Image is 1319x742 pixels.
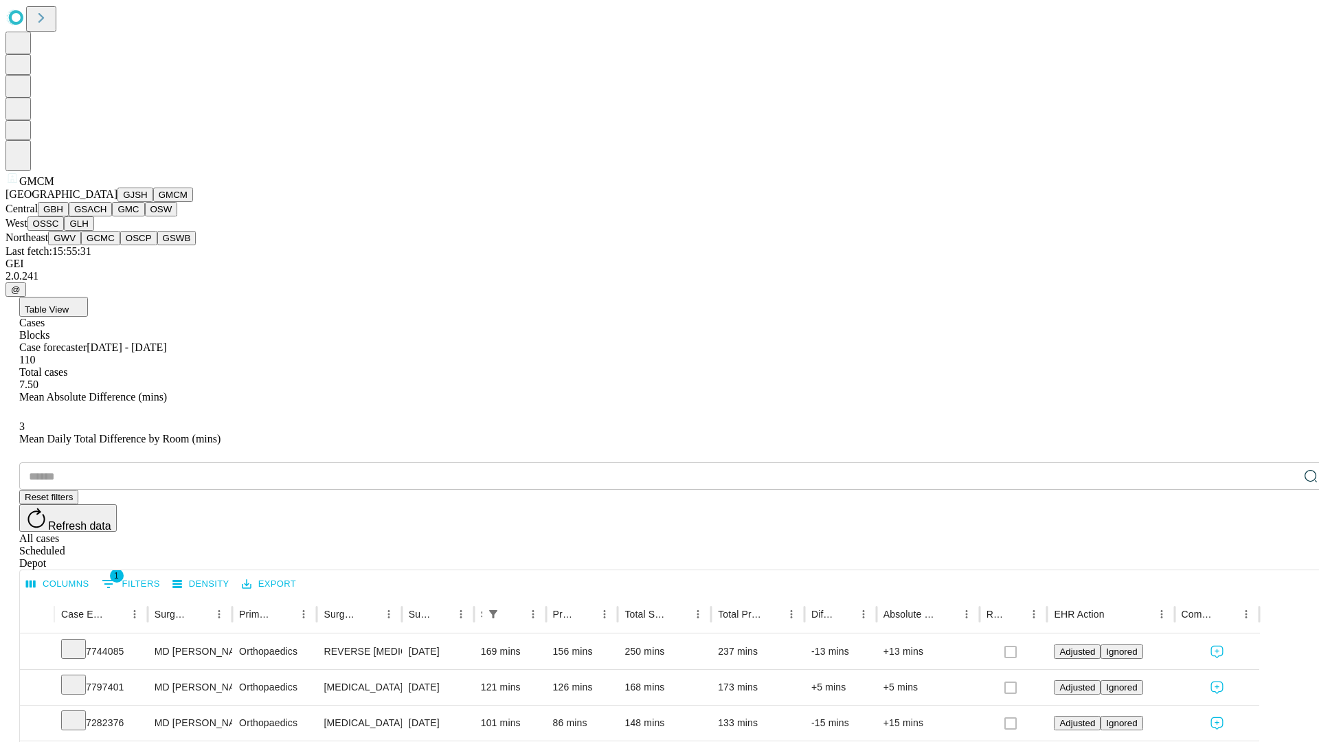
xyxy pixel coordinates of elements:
[19,379,38,390] span: 7.50
[87,341,166,353] span: [DATE] - [DATE]
[718,670,798,705] div: 173 mins
[48,231,81,245] button: GWV
[5,282,26,297] button: @
[624,706,704,741] div: 148 mins
[125,605,144,624] button: Menu
[38,202,69,216] button: GBH
[360,605,379,624] button: Sort
[27,712,47,736] button: Expand
[106,605,125,624] button: Sort
[110,569,124,583] span: 1
[1106,605,1125,624] button: Sort
[294,605,313,624] button: Menu
[938,605,957,624] button: Sort
[624,670,704,705] div: 168 mins
[5,258,1314,270] div: GEI
[157,231,196,245] button: GSWB
[145,202,178,216] button: OSW
[239,609,273,620] div: Primary Service
[112,202,144,216] button: GMC
[169,574,233,595] button: Density
[523,605,543,624] button: Menu
[883,634,973,669] div: +13 mins
[883,609,936,620] div: Absolute Difference
[155,609,189,620] div: Surgeon Name
[61,609,104,620] div: Case Epic Id
[481,670,539,705] div: 121 mins
[155,634,225,669] div: MD [PERSON_NAME] [PERSON_NAME] Md
[481,706,539,741] div: 101 mins
[19,433,221,445] span: Mean Daily Total Difference by Room (mins)
[5,203,38,214] span: Central
[324,706,394,741] div: [MEDICAL_DATA] [MEDICAL_DATA], EXTENSIVE, 3 OR MORE DISCRETE STRUCTURES
[69,202,112,216] button: GSACH
[1059,682,1095,693] span: Adjusted
[1054,644,1101,659] button: Adjusted
[1101,644,1142,659] button: Ignored
[624,609,668,620] div: Total Scheduled Duration
[1106,682,1137,693] span: Ignored
[811,609,833,620] div: Difference
[854,605,873,624] button: Menu
[987,609,1004,620] div: Resolved in EHR
[432,605,451,624] button: Sort
[5,232,48,243] span: Northeast
[275,605,294,624] button: Sort
[19,297,88,317] button: Table View
[688,605,708,624] button: Menu
[576,605,595,624] button: Sort
[553,634,611,669] div: 156 mins
[1059,718,1095,728] span: Adjusted
[1005,605,1024,624] button: Sort
[504,605,523,624] button: Sort
[120,231,157,245] button: OSCP
[409,706,467,741] div: [DATE]
[324,670,394,705] div: [MEDICAL_DATA] [MEDICAL_DATA]
[19,420,25,432] span: 3
[25,492,73,502] span: Reset filters
[5,217,27,229] span: West
[239,706,310,741] div: Orthopaedics
[81,231,120,245] button: GCMC
[883,670,973,705] div: +5 mins
[718,609,761,620] div: Total Predicted Duration
[409,634,467,669] div: [DATE]
[27,216,65,231] button: OSSC
[19,366,67,378] span: Total cases
[1237,605,1256,624] button: Menu
[1054,716,1101,730] button: Adjusted
[1106,718,1137,728] span: Ignored
[553,609,575,620] div: Predicted In Room Duration
[1024,605,1044,624] button: Menu
[324,634,394,669] div: REVERSE [MEDICAL_DATA]
[153,188,193,202] button: GMCM
[718,634,798,669] div: 237 mins
[669,605,688,624] button: Sort
[155,706,225,741] div: MD [PERSON_NAME] [PERSON_NAME] Md
[409,670,467,705] div: [DATE]
[61,670,141,705] div: 7797401
[481,609,482,620] div: Scheduled In Room Duration
[64,216,93,231] button: GLH
[48,520,111,532] span: Refresh data
[239,670,310,705] div: Orthopaedics
[61,706,141,741] div: 7282376
[1054,680,1101,695] button: Adjusted
[624,634,704,669] div: 250 mins
[835,605,854,624] button: Sort
[1054,609,1104,620] div: EHR Action
[1101,716,1142,730] button: Ignored
[763,605,782,624] button: Sort
[190,605,210,624] button: Sort
[117,188,153,202] button: GJSH
[25,304,69,315] span: Table View
[1101,680,1142,695] button: Ignored
[1106,647,1137,657] span: Ignored
[324,609,358,620] div: Surgery Name
[23,574,93,595] button: Select columns
[210,605,229,624] button: Menu
[11,284,21,295] span: @
[1182,609,1216,620] div: Comments
[451,605,471,624] button: Menu
[5,270,1314,282] div: 2.0.241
